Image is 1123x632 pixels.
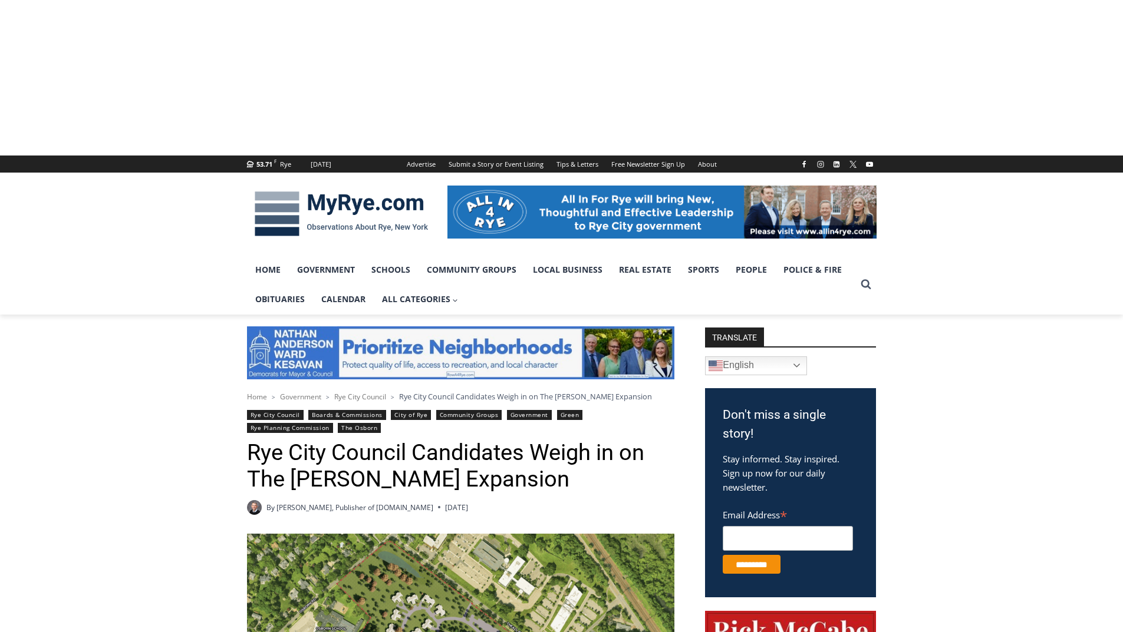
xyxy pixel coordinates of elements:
[247,255,855,315] nav: Primary Navigation
[855,274,877,295] button: View Search Form
[557,410,583,420] a: Green
[247,500,262,515] a: Author image
[691,155,723,173] a: About
[709,359,723,373] img: en
[334,392,386,402] a: Rye City Council
[814,157,828,171] a: Instagram
[605,155,691,173] a: Free Newsletter Sign Up
[419,255,525,284] a: Community Groups
[400,155,723,173] nav: Secondary Navigation
[266,502,275,513] span: By
[280,159,291,170] div: Rye
[846,157,860,171] a: X
[247,423,333,433] a: Rye Planning Commission
[247,392,267,402] a: Home
[797,157,811,171] a: Facebook
[445,502,468,513] time: [DATE]
[400,155,442,173] a: Advertise
[727,255,775,284] a: People
[274,158,276,164] span: F
[382,293,459,306] span: All Categories
[391,393,394,401] span: >
[280,392,321,402] a: Government
[247,410,304,420] a: Rye City Council
[862,157,877,171] a: YouTube
[308,410,386,420] a: Boards & Commissions
[705,327,764,346] strong: TRANSLATE
[680,255,727,284] a: Sports
[550,155,605,173] a: Tips & Letters
[507,410,552,420] a: Government
[391,410,431,420] a: City of Rye
[436,410,502,420] a: Community Groups
[723,452,858,494] p: Stay informed. Stay inspired. Sign up now for our daily newsletter.
[289,255,363,284] a: Government
[705,356,807,375] a: English
[311,159,331,170] div: [DATE]
[723,503,853,524] label: Email Address
[326,393,330,401] span: >
[611,255,680,284] a: Real Estate
[829,157,844,171] a: Linkedin
[256,160,272,168] span: 53.71
[723,406,858,443] h3: Don't miss a single story!
[775,255,850,284] a: Police & Fire
[525,255,611,284] a: Local Business
[447,186,877,239] img: All in for Rye
[363,255,419,284] a: Schools
[247,391,674,402] nav: Breadcrumbs
[399,391,652,402] span: Rye City Council Candidates Weigh in on The [PERSON_NAME] Expansion
[247,183,436,244] img: MyRye.com
[313,284,374,314] a: Calendar
[247,255,289,284] a: Home
[374,284,467,314] a: All Categories
[338,423,381,433] a: The Osborn
[247,284,313,314] a: Obituaries
[276,502,433,512] a: [PERSON_NAME], Publisher of [DOMAIN_NAME]
[247,439,674,493] h1: Rye City Council Candidates Weigh in on The [PERSON_NAME] Expansion
[442,155,550,173] a: Submit a Story or Event Listing
[272,393,275,401] span: >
